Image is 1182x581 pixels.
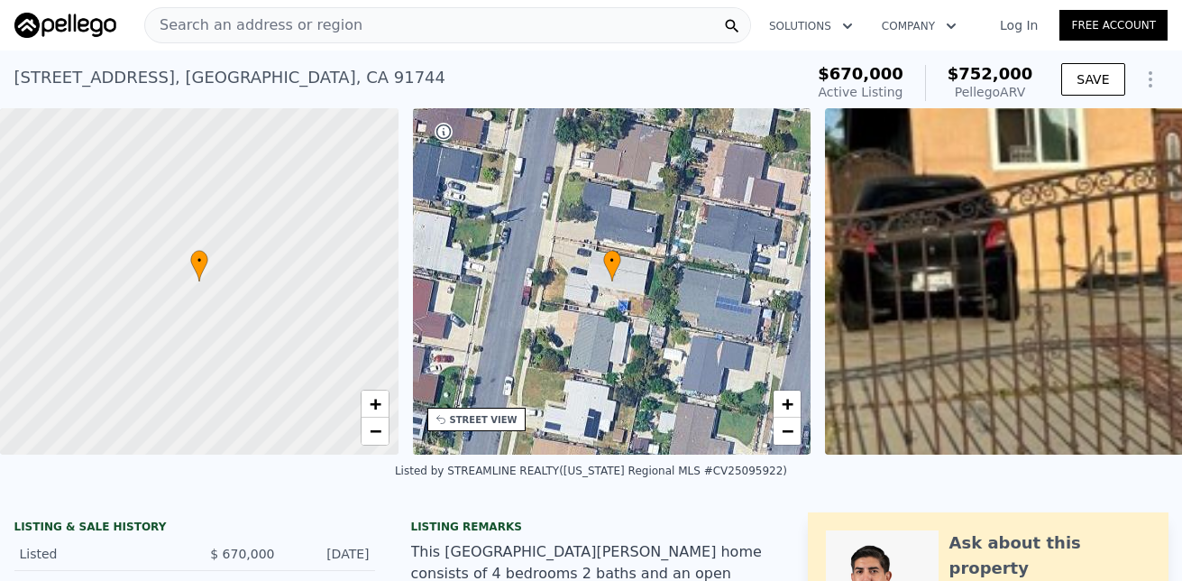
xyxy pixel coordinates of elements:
[949,530,1150,581] div: Ask about this property
[1132,61,1168,97] button: Show Options
[755,10,867,42] button: Solutions
[289,545,370,563] div: [DATE]
[867,10,971,42] button: Company
[782,392,793,415] span: +
[210,547,274,561] span: $ 670,000
[14,13,116,38] img: Pellego
[14,520,375,538] div: LISTING & SALE HISTORY
[411,520,772,534] div: Listing remarks
[603,250,621,281] div: •
[948,83,1033,101] div: Pellego ARV
[774,391,801,418] a: Zoom in
[818,64,903,83] span: $670,000
[1059,10,1168,41] a: Free Account
[819,85,903,99] span: Active Listing
[978,16,1059,34] a: Log In
[948,64,1033,83] span: $752,000
[362,418,389,445] a: Zoom out
[14,65,446,90] div: [STREET_ADDRESS] , [GEOGRAPHIC_DATA] , CA 91744
[20,545,180,563] div: Listed
[782,420,793,442] span: −
[190,250,208,281] div: •
[603,253,621,269] span: •
[145,14,362,36] span: Search an address or region
[1061,63,1124,96] button: SAVE
[395,465,787,477] div: Listed by STREAMLINE REALTY ([US_STATE] Regional MLS #CV25095922)
[369,420,380,442] span: −
[362,391,389,418] a: Zoom in
[190,253,208,269] span: •
[774,418,801,445] a: Zoom out
[369,392,380,415] span: +
[450,413,518,427] div: STREET VIEW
